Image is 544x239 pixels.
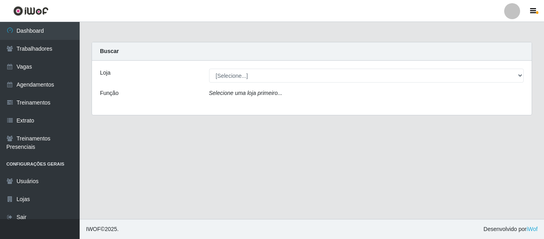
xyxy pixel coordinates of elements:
span: IWOF [86,226,101,232]
span: © 2025 . [86,225,119,233]
span: Desenvolvido por [483,225,538,233]
label: Função [100,89,119,97]
label: Loja [100,69,110,77]
i: Selecione uma loja primeiro... [209,90,282,96]
img: CoreUI Logo [13,6,49,16]
strong: Buscar [100,48,119,54]
a: iWof [526,226,538,232]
